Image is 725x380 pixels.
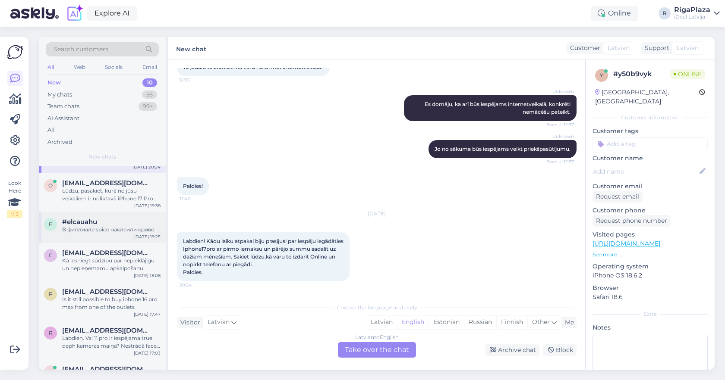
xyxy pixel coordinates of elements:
div: 99+ [139,102,157,111]
div: Latvian to English [355,333,399,341]
div: Choose the language and reply [177,304,577,311]
div: English [397,316,429,329]
span: e [49,221,52,227]
input: Add a tag [593,137,708,150]
div: # y50b9vyk [613,69,670,79]
span: Labdien! Kādu laiku atpakaļ biju prasījusi par iespēju iegādāties Iphone17pro ar pirmo iemaksu un... [183,238,345,275]
div: Customer [567,44,600,53]
span: Latvian [208,318,230,327]
div: Web [72,62,87,73]
div: В филлиале spice наклеили криво [62,226,161,234]
span: Online [670,69,705,79]
p: Customer tags [593,127,708,136]
p: Visited pages [593,230,708,239]
div: Is it still possible to buy iphone 16 pro max from one of the outlets [62,296,161,311]
span: otoberzins6@gmail.com [62,179,152,187]
input: Add name [593,167,698,176]
div: Online [591,6,638,21]
p: Operating system [593,262,708,271]
span: cipsuks@gmail.com [62,249,152,257]
div: [DATE] 17:47 [134,311,161,318]
span: #elcauahu [62,218,97,226]
div: All [47,126,55,134]
img: explore-ai [66,4,84,22]
span: Jo no sākuma būs iespējams veikt priekšpasūtījumu. [435,146,571,152]
span: 20:24 [180,282,212,288]
span: New chats [88,153,116,161]
span: ricardskizlo@gmail.com [62,365,152,373]
div: AI Assistant [47,114,79,123]
p: Safari 18.6 [593,293,708,302]
span: p [49,291,53,297]
div: Request email [593,191,643,202]
a: Explore AI [87,6,137,21]
div: Russian [464,316,496,329]
div: Request phone number [593,215,671,227]
div: Lūdzu, pasakiet, kurā no jūsu veikaliem ir noliktavā iPhone 17 Pro (uzreiz iegādei)? [62,187,161,202]
div: [DATE] 20:24 [132,164,161,170]
div: Customer information [593,114,708,121]
span: Seen ✓ 12:37 [542,121,574,128]
div: Latvian [366,316,397,329]
label: New chat [176,42,206,54]
div: Labdien. Vai 11 pro ir iespējama true deph kameras maiņa? Nestrādā face id! [62,334,161,350]
p: Customer name [593,154,708,163]
span: Latvian [608,44,630,53]
div: [DATE] [177,210,577,218]
div: Email [141,62,159,73]
span: r [49,330,53,336]
span: palverarton@gmail.com [62,288,152,296]
a: [URL][DOMAIN_NAME] [593,240,660,247]
div: 1 / 3 [7,210,22,218]
div: 10 [142,78,157,87]
p: Notes [593,323,708,332]
div: Visitor [177,318,200,327]
span: Search customers [54,45,108,54]
div: [DATE] 17:03 [134,350,161,356]
div: Support [641,44,669,53]
span: Unknown [542,133,574,140]
div: Look Here [7,179,22,218]
div: iDeal Latvija [674,13,710,20]
div: Archive chat [485,344,539,356]
span: Latvian [677,44,699,53]
span: Other [532,318,550,326]
div: Extra [593,310,708,318]
div: [DATE] 18:08 [134,272,161,279]
span: y [600,72,603,78]
div: [GEOGRAPHIC_DATA], [GEOGRAPHIC_DATA] [595,88,699,106]
span: Seen ✓ 12:37 [542,159,574,165]
div: Team chats [47,102,79,111]
div: New [47,78,61,87]
div: Archived [47,138,72,146]
span: 12:40 [180,196,212,202]
p: Customer phone [593,206,708,215]
span: c [49,252,53,259]
div: Me [561,318,574,327]
span: 12:35 [180,77,212,83]
div: [DATE] 19:25 [134,234,161,240]
div: RigaPlaza [674,6,710,13]
p: Browser [593,283,708,293]
div: Estonian [429,316,464,329]
span: Unknown [542,88,574,95]
div: Finnish [496,316,527,329]
div: Block [543,344,577,356]
span: r [49,368,53,375]
div: Take over the chat [338,342,416,358]
span: Paldies! [183,183,203,189]
span: Es domāju, ka arī būs iespējams internetveikalā, konkrēti nemācēšu pateikt. [425,101,572,115]
p: See more ... [593,251,708,259]
div: Socials [103,62,124,73]
p: Customer email [593,182,708,191]
span: o [48,182,53,189]
div: R [659,7,671,19]
a: RigaPlazaiDeal Latvija [674,6,720,20]
div: [DATE] 19:38 [134,202,161,209]
div: My chats [47,90,72,99]
div: 56 [142,90,157,99]
p: iPhone OS 18.6.2 [593,271,708,280]
span: raitis_armanis@tvnet.lv [62,327,152,334]
div: All [46,62,56,73]
img: Askly Logo [7,44,23,60]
